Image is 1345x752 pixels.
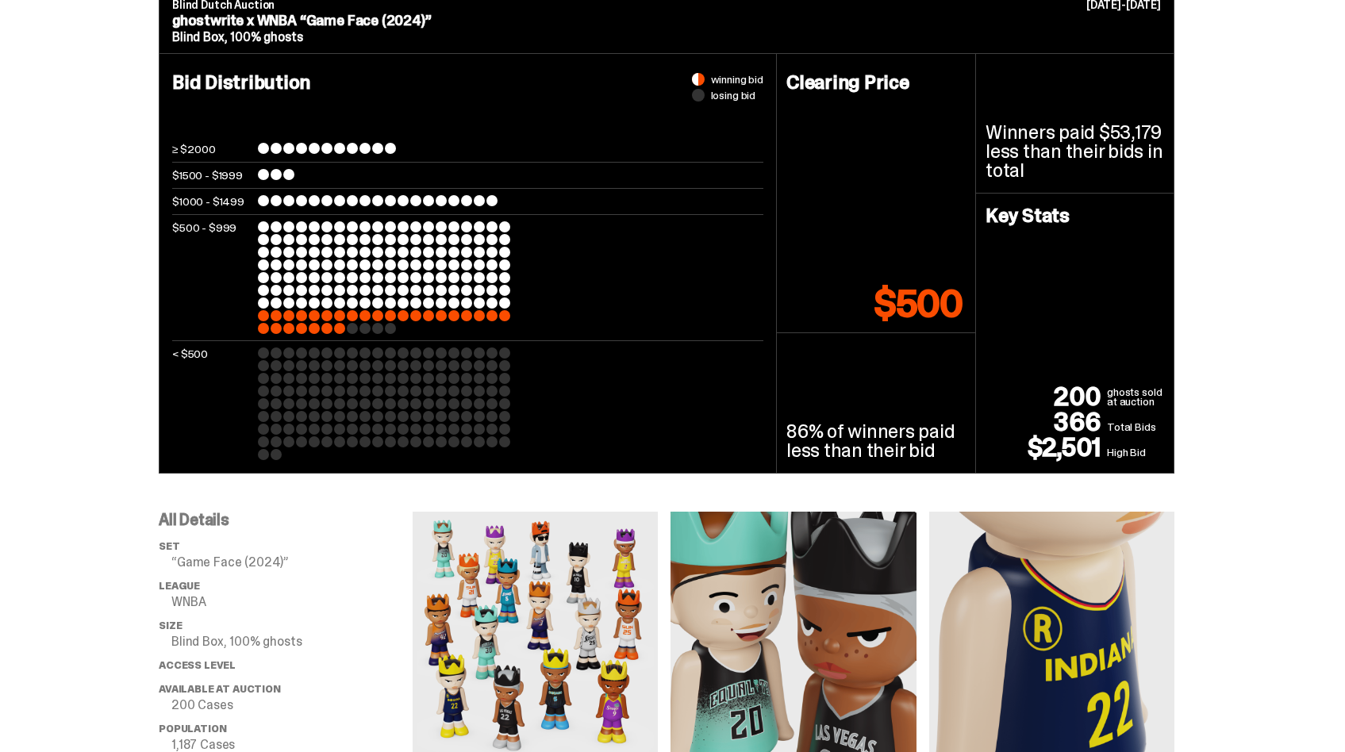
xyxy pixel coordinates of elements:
p: Total Bids [1107,419,1164,435]
p: $1000 - $1499 [172,195,252,208]
h4: Clearing Price [786,73,966,92]
p: “Game Face (2024)” [171,556,413,569]
span: winning bid [711,74,763,85]
p: $500 [874,285,963,323]
p: High Bid [1107,444,1164,460]
span: League [159,579,200,593]
h4: Key Stats [986,206,1164,225]
p: ghostwrite x WNBA “Game Face (2024)” [172,13,1161,28]
p: 200 Cases [171,699,413,712]
span: Blind Box, [172,29,227,45]
span: Population [159,722,226,735]
p: 1,187 Cases [171,739,413,751]
p: All Details [159,512,413,528]
p: 366 [986,409,1107,435]
p: Blind Box, 100% ghosts [171,635,413,648]
p: ≥ $2000 [172,143,252,155]
span: 100% ghosts [230,29,302,45]
span: Size [159,619,182,632]
p: 86% of winners paid less than their bid [786,422,966,460]
p: WNBA [171,596,413,608]
p: 200 [986,384,1107,409]
h4: Bid Distribution [172,73,763,143]
p: Winners paid $53,179 less than their bids in total [986,123,1164,180]
span: Available at Auction [159,682,281,696]
span: set [159,539,180,553]
p: $1500 - $1999 [172,169,252,182]
p: $500 - $999 [172,221,252,334]
p: < $500 [172,347,252,460]
span: Access Level [159,658,236,672]
p: $2,501 [986,435,1107,460]
p: ghosts sold at auction [1107,387,1164,409]
span: losing bid [711,90,756,101]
